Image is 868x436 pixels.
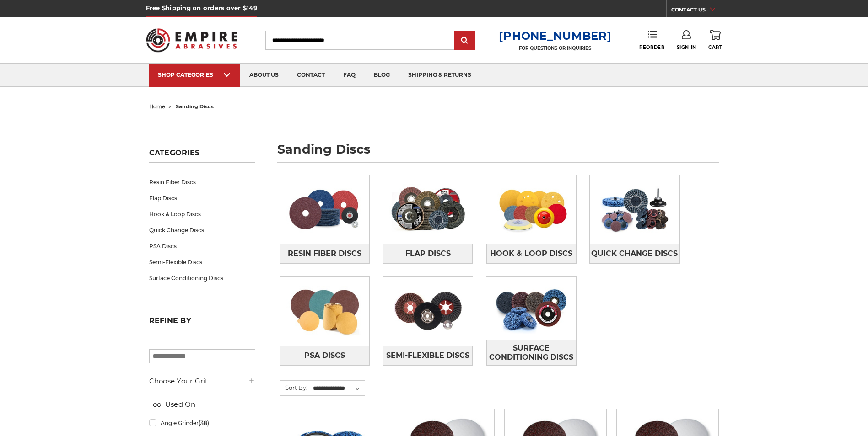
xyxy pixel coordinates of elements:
p: FOR QUESTIONS OR INQUIRIES [499,45,611,51]
a: Surface Conditioning Discs [149,270,255,286]
img: Quick Change Discs [590,178,679,241]
a: faq [334,64,365,87]
span: (38) [199,420,209,426]
a: Reorder [639,30,664,50]
a: Semi-Flexible Discs [149,254,255,270]
a: about us [240,64,288,87]
a: Quick Change Discs [590,244,679,263]
span: Quick Change Discs [591,246,678,261]
span: sanding discs [176,103,214,110]
span: Surface Conditioning Discs [487,340,576,365]
a: contact [288,64,334,87]
a: PSA Discs [149,238,255,254]
h5: Choose Your Grit [149,376,255,387]
a: Semi-Flexible Discs [383,346,473,365]
span: PSA Discs [304,348,345,363]
img: Semi-Flexible Discs [383,280,473,343]
label: Sort By: [280,381,307,394]
span: Flap Discs [405,246,451,261]
input: Submit [456,32,474,50]
span: Semi-Flexible Discs [386,348,469,363]
img: Surface Conditioning Discs [486,277,576,340]
a: Quick Change Discs [149,222,255,238]
img: Empire Abrasives [146,22,237,58]
a: Hook & Loop Discs [486,244,576,263]
img: Resin Fiber Discs [280,178,370,241]
a: Surface Conditioning Discs [486,340,576,365]
a: Angle Grinder [149,415,255,431]
select: Sort By: [312,382,365,395]
a: [PHONE_NUMBER] [499,29,611,43]
span: Reorder [639,44,664,50]
h5: Tool Used On [149,399,255,410]
img: Hook & Loop Discs [486,178,576,241]
div: SHOP CATEGORIES [158,71,231,78]
a: Cart [708,30,722,50]
span: Resin Fiber Discs [288,246,361,261]
h5: Refine by [149,316,255,330]
a: Hook & Loop Discs [149,206,255,222]
a: PSA Discs [280,346,370,365]
a: Resin Fiber Discs [280,244,370,263]
img: Flap Discs [383,178,473,241]
a: blog [365,64,399,87]
a: Flap Discs [149,190,255,206]
img: PSA Discs [280,280,370,343]
a: Resin Fiber Discs [149,174,255,190]
a: shipping & returns [399,64,480,87]
a: Flap Discs [383,244,473,263]
span: Hook & Loop Discs [490,246,572,261]
a: home [149,103,165,110]
h1: sanding discs [277,143,719,163]
h5: Categories [149,149,255,163]
a: CONTACT US [671,5,722,17]
span: Cart [708,44,722,50]
span: Sign In [677,44,696,50]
